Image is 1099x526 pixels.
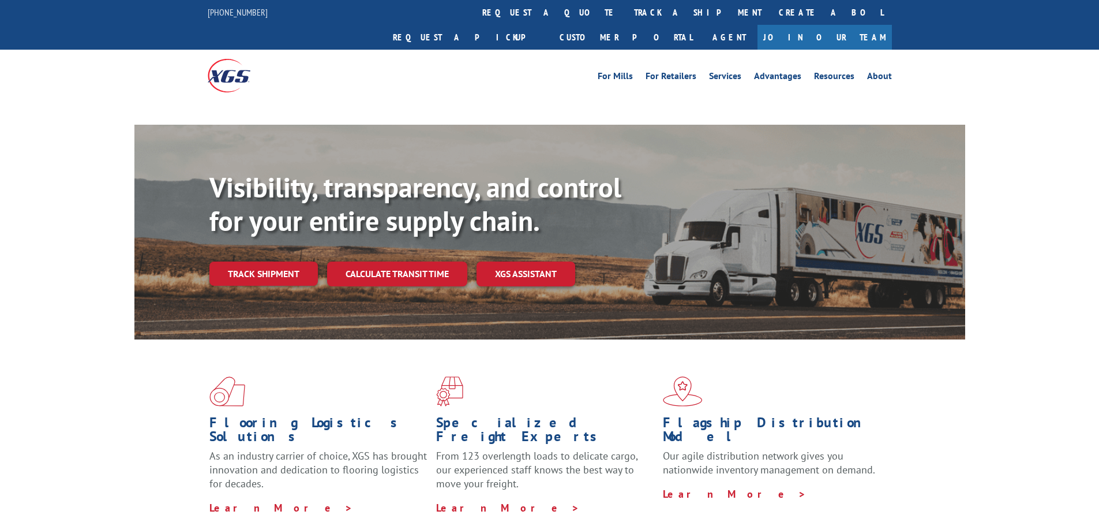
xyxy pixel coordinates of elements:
[663,416,881,449] h1: Flagship Distribution Model
[436,376,463,406] img: xgs-icon-focused-on-flooring-red
[209,416,427,449] h1: Flooring Logistics Solutions
[663,487,807,501] a: Learn More >
[663,449,875,476] span: Our agile distribution network gives you nationwide inventory management on demand.
[436,501,580,514] a: Learn More >
[209,169,621,238] b: Visibility, transparency, and control for your entire supply chain.
[757,25,892,50] a: Join Our Team
[598,72,633,84] a: For Mills
[551,25,701,50] a: Customer Portal
[663,376,703,406] img: xgs-icon-flagship-distribution-model-red
[209,501,353,514] a: Learn More >
[327,262,467,286] a: Calculate transit time
[754,72,801,84] a: Advantages
[709,72,741,84] a: Services
[646,72,696,84] a: For Retailers
[814,72,854,84] a: Resources
[209,376,245,406] img: xgs-icon-total-supply-chain-intelligence-red
[208,6,268,18] a: [PHONE_NUMBER]
[701,25,757,50] a: Agent
[436,449,654,501] p: From 123 overlength loads to delicate cargo, our experienced staff knows the best way to move you...
[209,262,318,286] a: Track shipment
[867,72,892,84] a: About
[209,449,427,490] span: As an industry carrier of choice, XGS has brought innovation and dedication to flooring logistics...
[384,25,551,50] a: Request a pickup
[436,416,654,449] h1: Specialized Freight Experts
[477,262,575,286] a: XGS ASSISTANT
